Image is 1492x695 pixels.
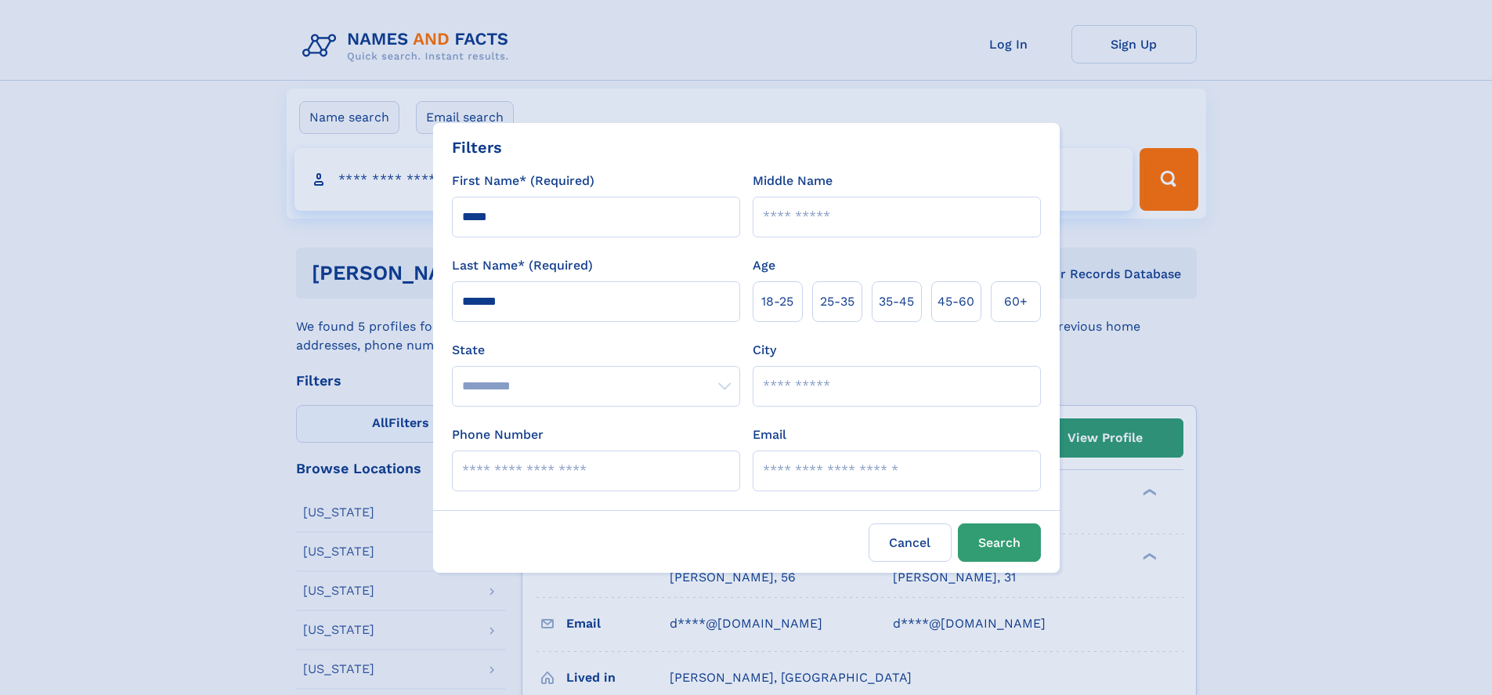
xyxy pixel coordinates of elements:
[869,523,952,562] label: Cancel
[820,292,854,311] span: 25‑35
[753,172,833,190] label: Middle Name
[937,292,974,311] span: 45‑60
[761,292,793,311] span: 18‑25
[452,256,593,275] label: Last Name* (Required)
[753,341,776,360] label: City
[452,341,740,360] label: State
[1004,292,1028,311] span: 60+
[452,136,502,159] div: Filters
[452,172,594,190] label: First Name* (Required)
[753,256,775,275] label: Age
[452,425,544,444] label: Phone Number
[753,425,786,444] label: Email
[958,523,1041,562] button: Search
[879,292,914,311] span: 35‑45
